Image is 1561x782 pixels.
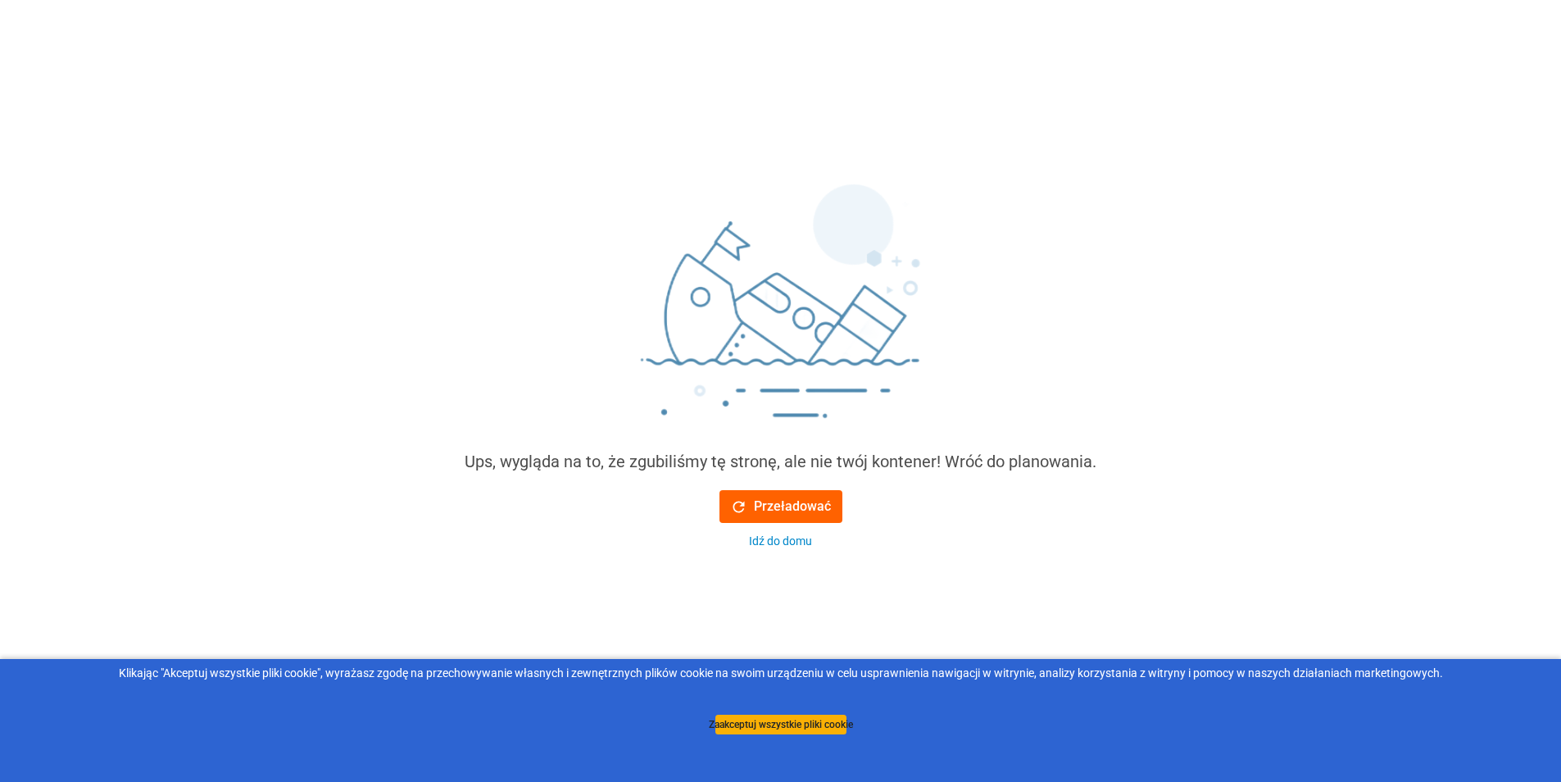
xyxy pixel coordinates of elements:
div: Idź do domu [749,533,812,550]
img: sinking_ship.png [535,177,1027,449]
font: Przeładować [754,497,831,516]
button: Idź do domu [719,533,842,550]
font: Klikając "Akceptuj wszystkie pliki cookie", wyrażasz zgodę na przechowywanie własnych i zewnętrzn... [119,666,1443,680]
button: Zaakceptuj wszystkie pliki cookie [715,715,846,734]
button: Przeładować [719,490,842,523]
div: Ups, wygląda na to, że zgubiliśmy tę stronę, ale nie twój kontener! Wróć do planowania. [465,449,1096,474]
